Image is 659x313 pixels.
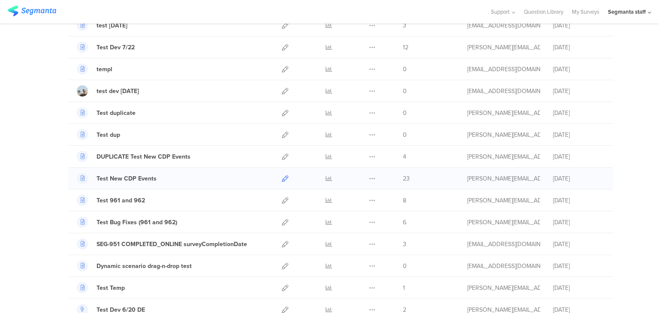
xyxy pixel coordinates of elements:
div: [DATE] [553,218,605,227]
a: Test Temp [77,282,125,293]
a: Test New CDP Events [77,173,157,184]
div: raymund@segmanta.com [467,196,540,205]
a: SEG-951 COMPLETED_ONLINE surveyCompletionDate [77,238,247,250]
div: [DATE] [553,43,605,52]
div: [DATE] [553,196,605,205]
div: test 7.22.25 [97,21,127,30]
div: Test New CDP Events [97,174,157,183]
div: [DATE] [553,174,605,183]
div: svyatoslav@segmanta.com [467,262,540,271]
div: Dynamic scenario drag-n-drop test [97,262,192,271]
div: Test Bug Fixes (961 and 962) [97,218,177,227]
div: Segmanta staff [608,8,646,16]
span: Support [491,8,510,16]
span: 0 [403,87,407,96]
div: [DATE] [553,21,605,30]
span: 0 [403,262,407,271]
div: eliran@segmanta.com [467,87,540,96]
div: raymund@segmanta.com [467,283,540,292]
div: [DATE] [553,152,605,161]
div: Test duplicate [97,108,136,117]
a: Test Dev 7/22 [77,42,135,53]
a: Test duplicate [77,107,136,118]
div: [DATE] [553,283,605,292]
div: Test Dev 7/22 [97,43,135,52]
div: [DATE] [553,108,605,117]
div: riel@segmanta.com [467,218,540,227]
a: Test 961 and 962 [77,195,145,206]
div: raymund@segmanta.com [467,43,540,52]
div: Test Temp [97,283,125,292]
div: [DATE] [553,65,605,74]
span: 3 [403,240,406,249]
span: 6 [403,218,406,227]
div: [DATE] [553,130,605,139]
span: 0 [403,65,407,74]
span: 0 [403,108,407,117]
a: Test dup [77,129,120,140]
span: 8 [403,196,406,205]
div: DUPLICATE Test New CDP Events [97,152,190,161]
div: riel@segmanta.com [467,108,540,117]
div: svyatoslav@segmanta.com [467,240,540,249]
div: templ [97,65,112,74]
div: [DATE] [553,87,605,96]
div: riel@segmanta.com [467,130,540,139]
a: Test Bug Fixes (961 and 962) [77,217,177,228]
div: [DATE] [553,262,605,271]
div: riel@segmanta.com [467,152,540,161]
a: test [DATE] [77,20,127,31]
span: 3 [403,21,406,30]
span: 0 [403,130,407,139]
div: [DATE] [553,240,605,249]
div: eliran@segmanta.com [467,65,540,74]
span: 23 [403,174,410,183]
span: 4 [403,152,406,161]
a: DUPLICATE Test New CDP Events [77,151,190,162]
span: 1 [403,283,405,292]
div: SEG-951 COMPLETED_ONLINE surveyCompletionDate [97,240,247,249]
div: Test dup [97,130,120,139]
img: segmanta logo [8,6,56,16]
div: riel@segmanta.com [467,174,540,183]
div: channelle@segmanta.com [467,21,540,30]
div: Test 961 and 962 [97,196,145,205]
a: Dynamic scenario drag-n-drop test [77,260,192,271]
div: test dev july 25 [97,87,139,96]
a: test dev [DATE] [77,85,139,96]
a: templ [77,63,112,75]
span: 12 [403,43,408,52]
